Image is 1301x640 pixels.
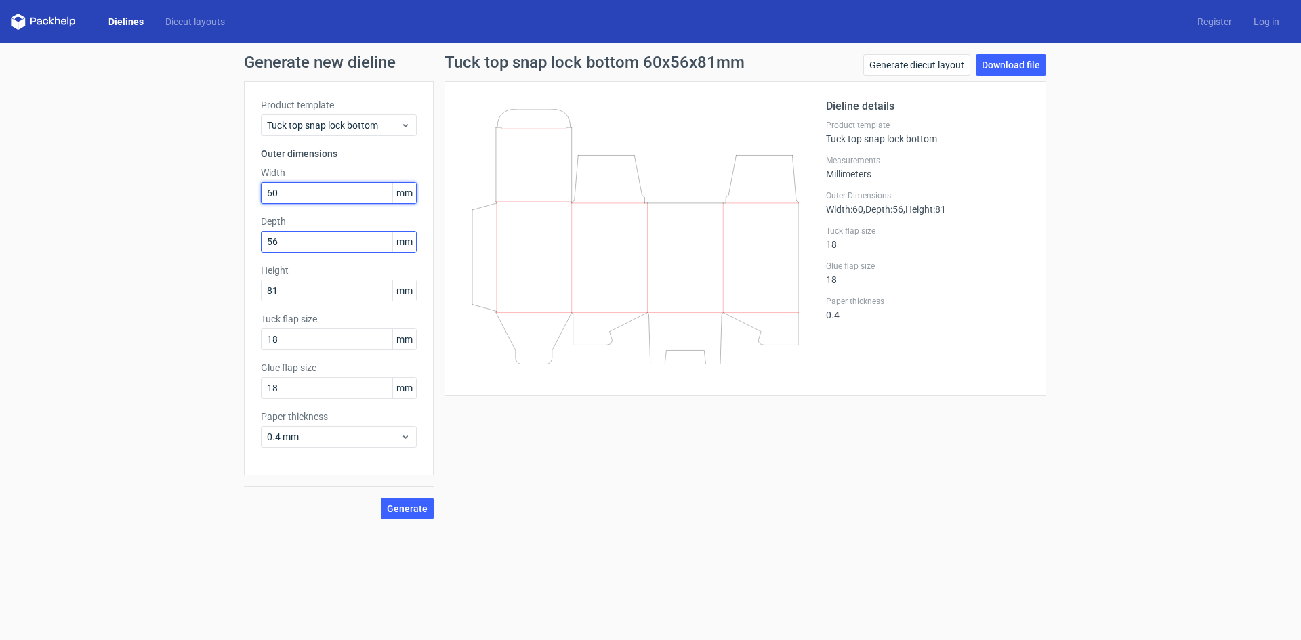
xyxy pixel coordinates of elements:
span: Tuck top snap lock bottom [267,119,400,132]
label: Product template [261,98,417,112]
div: 0.4 [826,296,1029,320]
span: 0.4 mm [267,430,400,444]
div: Millimeters [826,155,1029,179]
h1: Tuck top snap lock bottom 60x56x81mm [445,54,745,70]
label: Glue flap size [826,261,1029,272]
a: Dielines [98,15,154,28]
label: Tuck flap size [261,312,417,326]
label: Depth [261,215,417,228]
a: Diecut layouts [154,15,236,28]
label: Outer Dimensions [826,190,1029,201]
span: mm [392,280,416,301]
h1: Generate new dieline [244,54,1057,70]
span: , Depth : 56 [863,204,903,215]
span: mm [392,232,416,252]
label: Product template [826,120,1029,131]
label: Glue flap size [261,361,417,375]
label: Height [261,263,417,277]
label: Measurements [826,155,1029,166]
span: mm [392,329,416,349]
a: Download file [976,54,1046,76]
span: mm [392,378,416,398]
span: Width : 60 [826,204,863,215]
span: , Height : 81 [903,204,946,215]
label: Tuck flap size [826,226,1029,236]
label: Paper thickness [261,410,417,423]
h2: Dieline details [826,98,1029,114]
label: Width [261,166,417,179]
button: Generate [381,498,434,519]
label: Paper thickness [826,296,1029,307]
div: 18 [826,226,1029,250]
div: Tuck top snap lock bottom [826,120,1029,144]
div: 18 [826,261,1029,285]
span: Generate [387,504,428,513]
h3: Outer dimensions [261,147,417,161]
a: Generate diecut layout [863,54,970,76]
a: Log in [1243,15,1290,28]
span: mm [392,183,416,203]
a: Register [1186,15,1243,28]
